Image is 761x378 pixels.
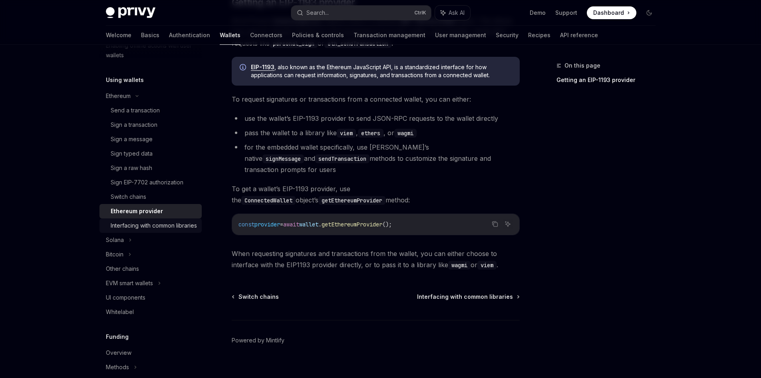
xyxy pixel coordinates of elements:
a: Sign EIP-7702 authorization [99,175,202,190]
h5: Funding [106,332,129,342]
a: Sign a raw hash [99,161,202,175]
a: Sign a transaction [99,118,202,132]
a: EIP-1193 [251,64,274,71]
a: Interfacing with common libraries [417,293,519,301]
div: Sign a raw hash [111,163,152,173]
span: (); [382,221,392,228]
a: Demo [530,9,546,17]
li: for the embedded wallet specifically, use [PERSON_NAME]’s native and methods to customize the sig... [232,142,520,175]
div: Sign typed data [111,149,153,158]
div: Other chains [106,264,139,274]
a: Switch chains [99,190,202,204]
a: Support [555,9,577,17]
code: wagmi [448,261,471,270]
div: Sign EIP-7702 authorization [111,178,183,187]
span: Ctrl K [414,10,426,16]
a: Basics [141,26,159,45]
code: ethers [358,129,383,138]
a: Wallets [220,26,240,45]
code: viem [337,129,356,138]
code: wagmi [394,129,417,138]
a: Recipes [528,26,550,45]
img: dark logo [106,7,155,18]
a: Welcome [106,26,131,45]
a: Policies & controls [292,26,344,45]
code: sendTransaction [315,154,370,163]
code: ConnectedWallet [241,196,296,205]
code: getEthereumProvider [318,196,385,205]
code: viem [477,261,497,270]
div: Methods [106,362,129,372]
a: Switch chains [232,293,279,301]
span: To get a wallet’s EIP-1193 provider, use the object’s method: [232,183,520,206]
a: Interfacing with common libraries [99,218,202,233]
button: Ask AI [503,219,513,229]
a: Getting an EIP-1193 provider [556,74,662,86]
a: Sign a message [99,132,202,146]
a: Ethereum provider [99,204,202,218]
span: Ask AI [449,9,465,17]
div: Whitelabel [106,307,134,317]
button: Copy the contents from the code block [490,219,500,229]
a: Powered by Mintlify [232,336,284,344]
span: . [318,221,322,228]
div: Bitcoin [106,250,123,259]
div: Ethereum provider [111,206,163,216]
li: pass the wallet to a library like , , or [232,127,520,138]
a: Security [496,26,519,45]
span: = [280,221,283,228]
a: Dashboard [587,6,636,19]
div: Overview [106,348,131,358]
button: Search...CtrlK [291,6,431,20]
span: Interfacing with common libraries [417,293,513,301]
a: Send a transaction [99,103,202,118]
span: When requesting signatures and transactions from the wallet, you can either choose to interface w... [232,248,520,270]
li: use the wallet’s EIP-1193 provider to send JSON-RPC requests to the wallet directly [232,113,520,124]
a: Overview [99,346,202,360]
a: Authentication [169,26,210,45]
div: EVM smart wallets [106,278,153,288]
div: UI components [106,293,145,302]
span: const [238,221,254,228]
svg: Info [240,64,248,72]
span: wallet [299,221,318,228]
div: Send a transaction [111,106,160,115]
h5: Using wallets [106,75,144,85]
div: Ethereum [106,91,131,101]
a: API reference [560,26,598,45]
span: On this page [564,61,600,70]
div: Solana [106,235,124,245]
a: Whitelabel [99,305,202,319]
a: UI components [99,290,202,305]
span: To request signatures or transactions from a connected wallet, you can either: [232,94,520,105]
div: Search... [306,8,329,18]
button: Toggle dark mode [643,6,656,19]
a: Sign typed data [99,146,202,161]
span: provider [254,221,280,228]
code: signMessage [262,154,304,163]
a: Transaction management [354,26,425,45]
span: await [283,221,299,228]
a: User management [435,26,486,45]
div: Sign a transaction [111,120,157,130]
button: Ask AI [435,6,470,20]
div: Switch chains [111,192,146,202]
a: Other chains [99,262,202,276]
span: getEthereumProvider [322,221,382,228]
span: Switch chains [238,293,279,301]
div: Interfacing with common libraries [111,221,197,230]
span: Dashboard [593,9,624,17]
a: Connectors [250,26,282,45]
span: , also known as the Ethereum JavaScript API, is a standardized interface for how applications can... [251,63,512,79]
div: Sign a message [111,134,153,144]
